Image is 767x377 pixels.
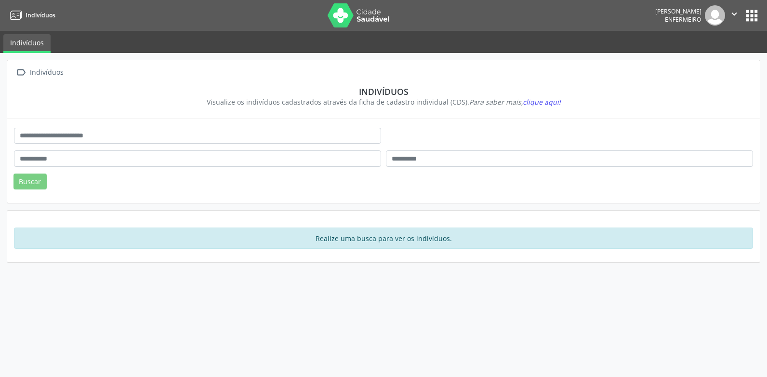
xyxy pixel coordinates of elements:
[523,97,561,107] span: clique aqui!
[7,7,55,23] a: Indivíduos
[725,5,743,26] button: 
[655,7,701,15] div: [PERSON_NAME]
[13,174,47,190] button: Buscar
[26,11,55,19] span: Indivíduos
[3,34,51,53] a: Indivíduos
[14,228,753,249] div: Realize uma busca para ver os indivíduos.
[14,66,65,80] a:  Indivíduos
[21,97,746,107] div: Visualize os indivíduos cadastrados através da ficha de cadastro individual (CDS).
[469,97,561,107] i: Para saber mais,
[705,5,725,26] img: img
[743,7,760,24] button: apps
[28,66,65,80] div: Indivíduos
[665,15,701,24] span: Enfermeiro
[729,9,740,19] i: 
[21,86,746,97] div: Indivíduos
[14,66,28,80] i: 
